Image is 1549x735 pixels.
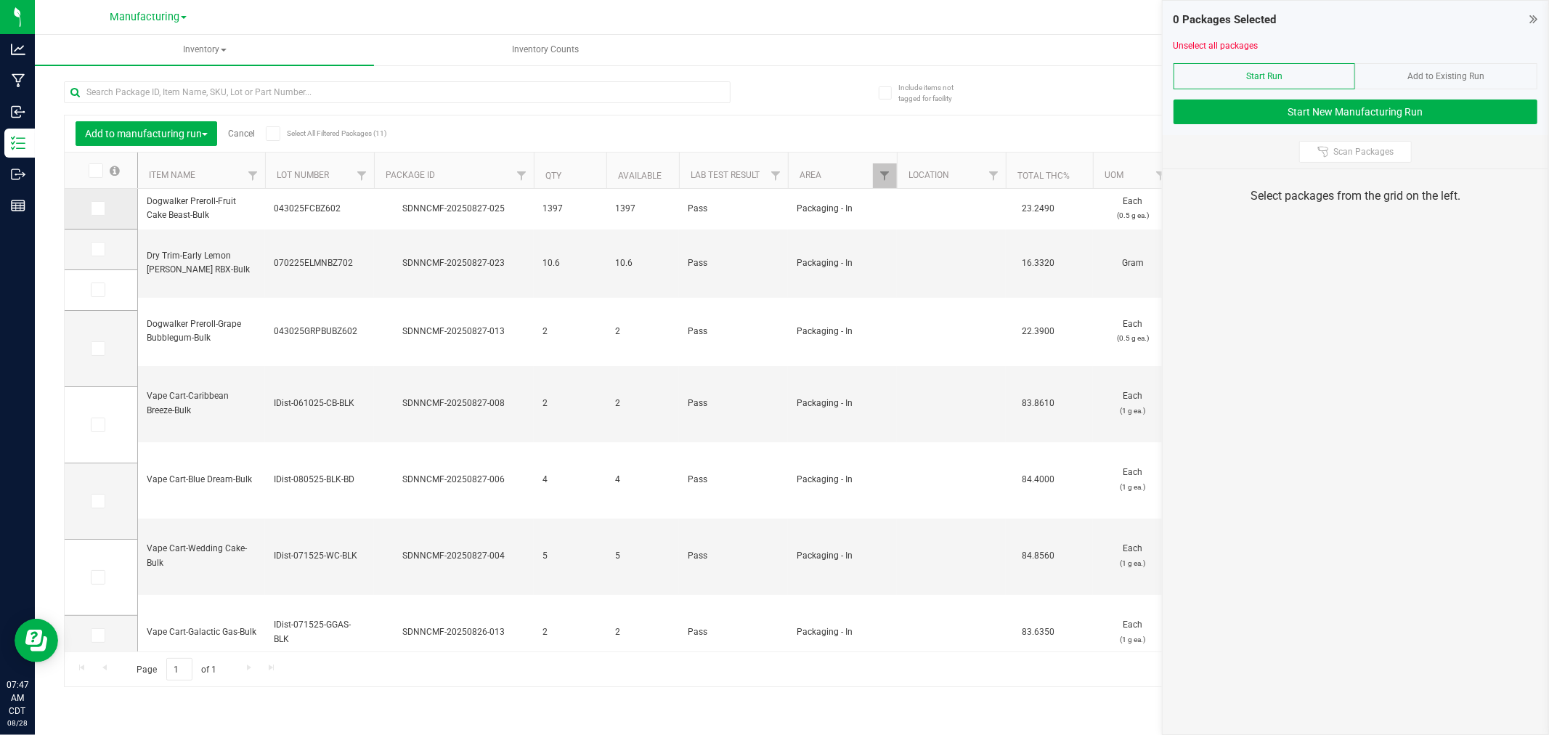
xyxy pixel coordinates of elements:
[1015,545,1062,567] span: 84.8560
[274,549,365,563] span: IDist-071525-WC-BLK
[1015,622,1062,643] span: 83.6350
[1102,331,1164,345] p: (0.5 g ea.)
[372,325,536,338] div: SDNNCMF-20250827-013
[873,163,897,188] a: Filter
[615,397,670,410] span: 2
[149,170,195,180] a: Item Name
[1015,198,1062,219] span: 23.2490
[1102,542,1164,569] span: Each
[147,389,256,417] span: Vape Cart-Caribbean Breeze-Bulk
[274,325,365,338] span: 043025GRPBUBZ602
[1102,480,1164,494] p: (1 g ea.)
[11,198,25,213] inline-svg: Reports
[277,170,329,180] a: Lot Number
[1015,393,1062,414] span: 83.8610
[11,42,25,57] inline-svg: Analytics
[797,256,888,270] span: Packaging - In
[615,256,670,270] span: 10.6
[287,129,359,137] span: Select All Filtered Packages (11)
[11,136,25,150] inline-svg: Inventory
[1181,187,1530,205] div: Select packages from the grid on the left.
[372,202,536,216] div: SDNNCMF-20250827-025
[764,163,788,188] a: Filter
[615,625,670,639] span: 2
[1015,321,1062,342] span: 22.3900
[372,397,536,410] div: SDNNCMF-20250827-008
[800,170,821,180] a: Area
[1408,71,1485,81] span: Add to Existing Run
[1102,195,1164,222] span: Each
[85,128,208,139] span: Add to manufacturing run
[372,256,536,270] div: SDNNCMF-20250827-023
[1105,170,1123,180] a: UOM
[35,35,374,65] a: Inventory
[542,549,598,563] span: 5
[1102,466,1164,493] span: Each
[797,397,888,410] span: Packaging - In
[688,202,779,216] span: Pass
[688,625,779,639] span: Pass
[615,549,670,563] span: 5
[1149,163,1173,188] a: Filter
[274,256,365,270] span: 070225ELMNBZ702
[797,625,888,639] span: Packaging - In
[1174,41,1259,51] a: Unselect all packages
[375,35,715,65] a: Inventory Counts
[147,625,256,639] span: Vape Cart-Galactic Gas-Bulk
[1017,171,1070,181] a: Total THC%
[1102,389,1164,417] span: Each
[688,397,779,410] span: Pass
[147,249,256,277] span: Dry Trim-Early Lemon [PERSON_NAME] RBX-Bulk
[228,129,255,139] a: Cancel
[545,171,561,181] a: Qty
[615,473,670,487] span: 4
[898,82,971,104] span: Include items not tagged for facility
[1246,71,1282,81] span: Start Run
[274,473,365,487] span: IDist-080525-BLK-BD
[166,658,192,681] input: 1
[110,166,120,176] span: Select all records on this page
[542,397,598,410] span: 2
[147,473,256,487] span: Vape Cart-Blue Dream-Bulk
[147,317,256,345] span: Dogwalker Preroll-Grape Bubblegum-Bulk
[76,121,217,146] button: Add to manufacturing run
[982,163,1006,188] a: Filter
[372,549,536,563] div: SDNNCMF-20250827-004
[908,170,949,180] a: Location
[11,167,25,182] inline-svg: Outbound
[124,658,229,681] span: Page of 1
[7,718,28,728] p: 08/28
[11,73,25,88] inline-svg: Manufacturing
[510,163,534,188] a: Filter
[542,202,598,216] span: 1397
[11,105,25,119] inline-svg: Inbound
[1102,256,1164,270] span: Gram
[15,619,58,662] iframe: Resource center
[241,163,265,188] a: Filter
[386,170,435,180] a: Package ID
[542,625,598,639] span: 2
[688,473,779,487] span: Pass
[1015,469,1062,490] span: 84.4000
[372,473,536,487] div: SDNNCMF-20250827-006
[492,44,598,56] span: Inventory Counts
[618,171,662,181] a: Available
[615,325,670,338] span: 2
[1333,146,1394,158] span: Scan Packages
[691,170,760,180] a: Lab Test Result
[350,163,374,188] a: Filter
[1102,404,1164,418] p: (1 g ea.)
[797,473,888,487] span: Packaging - In
[372,625,536,639] div: SDNNCMF-20250826-013
[688,549,779,563] span: Pass
[542,325,598,338] span: 2
[274,397,365,410] span: IDist-061025-CB-BLK
[1102,317,1164,345] span: Each
[542,256,598,270] span: 10.6
[7,678,28,718] p: 07:47 AM CDT
[274,618,365,646] span: IDist-071525-GGAS-BLK
[1174,100,1537,124] button: Start New Manufacturing Run
[1299,141,1412,163] button: Scan Packages
[274,202,365,216] span: 043025FCBZ602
